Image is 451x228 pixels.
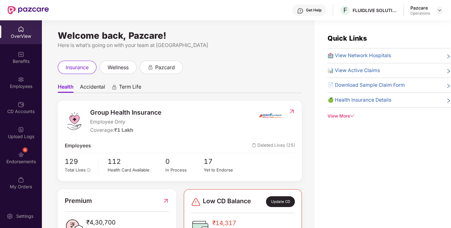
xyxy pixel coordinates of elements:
[350,114,354,118] span: down
[114,127,133,133] span: ₹1 Lakh
[18,51,24,57] img: svg+xml;base64,PHN2ZyBpZD0iQmVuZWZpdHMiIHhtbG5zPSJodHRwOi8vd3d3LnczLm9yZy8yMDAwL3N2ZyIgd2lkdGg9Ij...
[165,167,204,173] div: In Process
[437,8,442,13] img: svg+xml;base64,PHN2ZyBpZD0iRHJvcGRvd24tMzJ4MzIiIHhtbG5zPSJodHRwOi8vd3d3LnczLm9yZy8yMDAwL3N2ZyIgd2...
[155,64,175,71] span: pazcard
[18,76,24,83] img: svg+xml;base64,PHN2ZyBpZD0iRW1wbG95ZWVzIiB4bWxucz0iaHR0cDovL3d3dy53My5vcmcvMjAwMC9zdmciIHdpZHRoPS...
[203,196,251,207] span: Low CD Balance
[165,156,204,167] span: 0
[108,156,165,167] span: 112
[18,151,24,158] img: svg+xml;base64,PHN2ZyBpZD0iRW5kb3JzZW1lbnRzIiB4bWxucz0iaHR0cDovL3d3dy53My5vcmcvMjAwMC9zdmciIHdpZH...
[306,8,322,13] div: Get Help
[119,84,141,93] span: Term Life
[289,108,295,115] img: RedirectIcon
[252,142,295,150] span: Deleted Lives (25)
[327,34,367,42] span: Quick Links
[297,8,303,14] img: svg+xml;base64,PHN2ZyBpZD0iSGVscC0zMngzMiIgeG1sbnM9Imh0dHA6Ly93d3cudzMub3JnLzIwMDAvc3ZnIiB3aWR0aD...
[18,177,24,183] img: svg+xml;base64,PHN2ZyBpZD0iTXlfT3JkZXJzIiBkYXRhLW5hbWU9Ik15IE9yZGVycyIgeG1sbnM9Imh0dHA6Ly93d3cudz...
[327,52,391,60] span: 🏥 View Network Hospitals
[58,41,302,49] div: Here is what’s going on with your team at [GEOGRAPHIC_DATA]
[87,168,91,172] span: info-circle
[111,84,117,90] div: animation
[108,167,165,173] div: Health Card Available
[446,53,451,60] span: right
[266,196,295,207] div: Update CD
[14,213,35,219] div: Settings
[90,126,162,134] div: Coverage:
[410,5,430,11] div: Pazcare
[327,113,451,119] div: View More
[343,6,347,14] span: F
[204,167,242,173] div: Yet to Endorse
[252,143,256,147] img: deleteIcon
[108,64,129,71] span: wellness
[353,7,397,13] div: FLUIDLIVE SOLUTIONS
[66,64,89,71] span: insurance
[18,101,24,108] img: svg+xml;base64,PHN2ZyBpZD0iQ0RfQWNjb3VudHMiIGRhdGEtbmFtZT0iQ0QgQWNjb3VudHMiIHhtbG5zPSJodHRwOi8vd3...
[446,68,451,75] span: right
[327,67,380,75] span: 📊 View Active Claims
[446,83,451,89] span: right
[90,118,162,126] span: Employee Only
[18,126,24,133] img: svg+xml;base64,PHN2ZyBpZD0iVXBsb2FkX0xvZ3MiIGRhdGEtbmFtZT0iVXBsb2FkIExvZ3MiIHhtbG5zPSJodHRwOi8vd3...
[327,96,391,104] span: 🍏 Health Insurance Details
[65,196,92,206] span: Premium
[204,156,242,167] span: 17
[212,218,256,228] span: ₹14,317
[86,218,126,227] span: ₹4,30,700
[23,147,28,152] div: 6
[258,108,282,124] img: insurerIcon
[65,156,94,167] span: 129
[162,196,169,206] img: RedirectIcon
[8,6,49,14] img: New Pazcare Logo
[148,64,153,70] div: animation
[446,97,451,104] span: right
[327,81,405,89] span: 📄 Download Sample Claim Form
[80,84,105,93] span: Accidental
[58,84,74,93] span: Health
[65,167,86,172] span: Total Lives
[7,213,13,219] img: svg+xml;base64,PHN2ZyBpZD0iU2V0dGluZy0yMHgyMCIgeG1sbnM9Imh0dHA6Ly93d3cudzMub3JnLzIwMDAvc3ZnIiB3aW...
[90,108,162,117] span: Group Health Insurance
[65,142,91,150] span: Employees
[191,197,201,207] img: svg+xml;base64,PHN2ZyBpZD0iRGFuZ2VyLTMyeDMyIiB4bWxucz0iaHR0cDovL3d3dy53My5vcmcvMjAwMC9zdmciIHdpZH...
[58,33,302,38] div: Welcome back, Pazcare!
[65,111,84,131] img: logo
[18,26,24,32] img: svg+xml;base64,PHN2ZyBpZD0iSG9tZSIgeG1sbnM9Imh0dHA6Ly93d3cudzMub3JnLzIwMDAvc3ZnIiB3aWR0aD0iMjAiIG...
[410,11,430,16] div: Operations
